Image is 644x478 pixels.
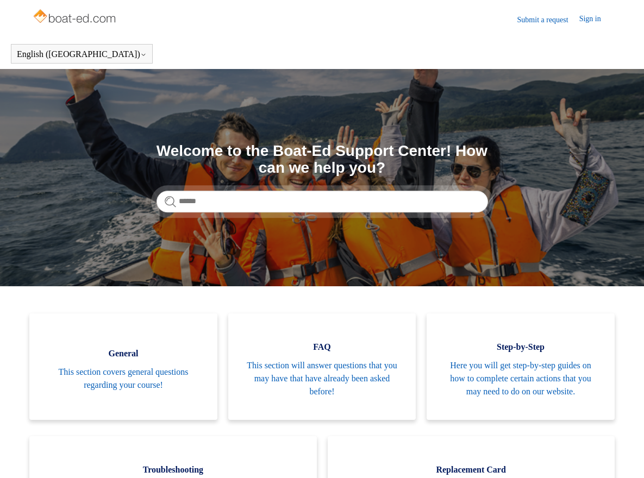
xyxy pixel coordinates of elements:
[443,341,598,354] span: Step-by-Step
[344,463,598,476] span: Replacement Card
[427,313,615,420] a: Step-by-Step Here you will get step-by-step guides on how to complete certain actions that you ma...
[32,7,118,28] img: Boat-Ed Help Center home page
[608,442,636,470] div: Live chat
[46,347,201,360] span: General
[17,49,147,59] button: English ([GEOGRAPHIC_DATA])
[245,359,400,398] span: This section will answer questions that you may have that have already been asked before!
[228,313,416,420] a: FAQ This section will answer questions that you may have that have already been asked before!
[46,463,300,476] span: Troubleshooting
[157,143,488,177] h1: Welcome to the Boat-Ed Support Center! How can we help you?
[157,191,488,212] input: Search
[46,366,201,392] span: This section covers general questions regarding your course!
[579,13,612,26] a: Sign in
[245,341,400,354] span: FAQ
[517,14,579,26] a: Submit a request
[443,359,598,398] span: Here you will get step-by-step guides on how to complete certain actions that you may need to do ...
[29,313,217,420] a: General This section covers general questions regarding your course!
